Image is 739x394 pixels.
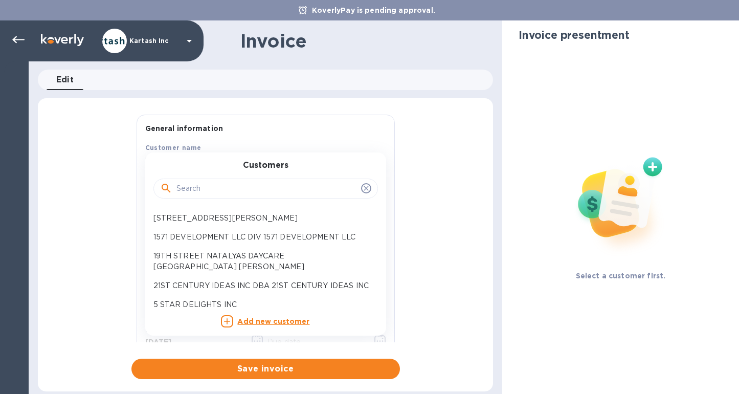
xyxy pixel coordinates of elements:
p: 5 STAR DELIGHTS INC [153,299,370,310]
span: Edit [56,73,74,87]
p: KoverlyPay is pending approval. [307,5,440,15]
p: [STREET_ADDRESS][PERSON_NAME] [153,213,370,224]
span: Save invoice [140,363,392,375]
h2: Invoice presentment [519,29,630,41]
label: Invoice date [145,327,186,334]
input: Due date [267,335,364,350]
p: 19TH STREET NATALYAS DAYCARE [GEOGRAPHIC_DATA] [PERSON_NAME] [153,251,370,272]
b: Add new customer [237,317,309,325]
input: Search [176,181,357,196]
b: General information [145,124,223,133]
p: 1571 DEVELOPMENT LLC DIV 1571 DEVELOPMENT LLC [153,232,370,243]
p: Kartash Inc [129,37,181,45]
input: Select date [145,335,242,350]
img: Logo [41,34,84,46]
p: Select customer name [145,155,226,165]
h1: Invoice [240,30,306,52]
p: 21ST CENTURY IDEAS INC DBA 21ST CENTURY IDEAS INC [153,280,370,291]
h3: Customers [243,161,288,170]
b: Customer name [145,144,201,151]
button: Save invoice [131,359,400,379]
p: Select a customer first. [576,271,666,281]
